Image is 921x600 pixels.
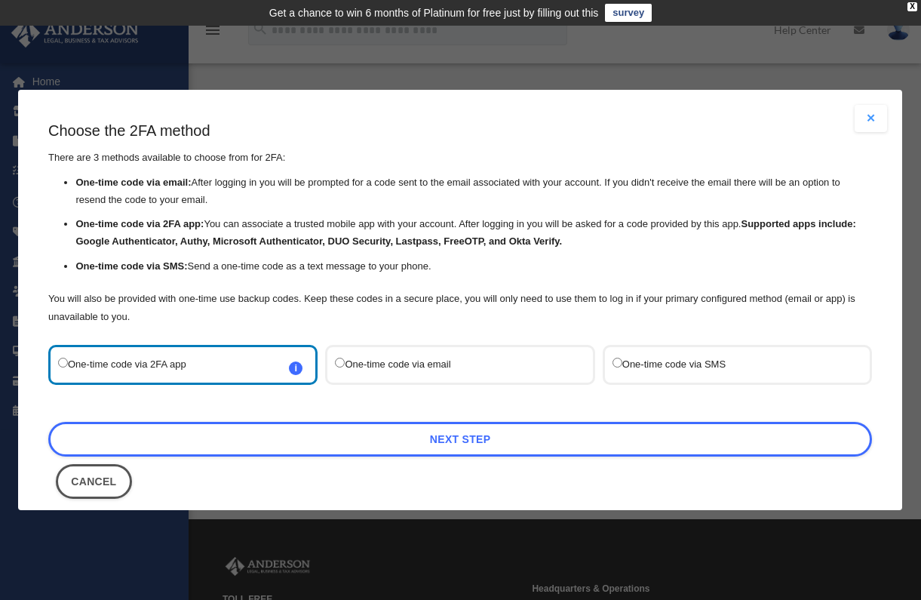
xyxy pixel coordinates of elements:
[48,120,872,326] div: There are 3 methods available to choose from for 2FA:
[58,358,68,368] input: One-time code via 2FA appi
[48,290,872,326] p: You will also be provided with one-time use backup codes. Keep these codes in a secure place, you...
[76,219,204,230] strong: One-time code via 2FA app:
[76,260,188,272] strong: One-time code via SMS:
[336,355,570,375] label: One-time code via email
[56,464,132,499] button: Close this dialog window
[290,362,303,375] span: i
[336,358,345,368] input: One-time code via email
[269,4,599,22] div: Get a chance to win 6 months of Platinum for free just by filling out this
[612,358,622,368] input: One-time code via SMS
[76,217,873,251] li: You can associate a trusted mobile app with your account. After logging in you will be asked for ...
[76,177,192,188] strong: One-time code via email:
[76,174,873,209] li: After logging in you will be prompted for a code sent to the email associated with your account. ...
[605,4,652,22] a: survey
[855,105,888,132] button: Close modal
[48,120,872,141] h3: Choose the 2FA method
[612,355,847,375] label: One-time code via SMS
[907,2,917,11] div: close
[76,258,873,275] li: Send a one-time code as a text message to your phone.
[58,355,293,375] label: One-time code via 2FA app
[48,422,872,457] a: Next Step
